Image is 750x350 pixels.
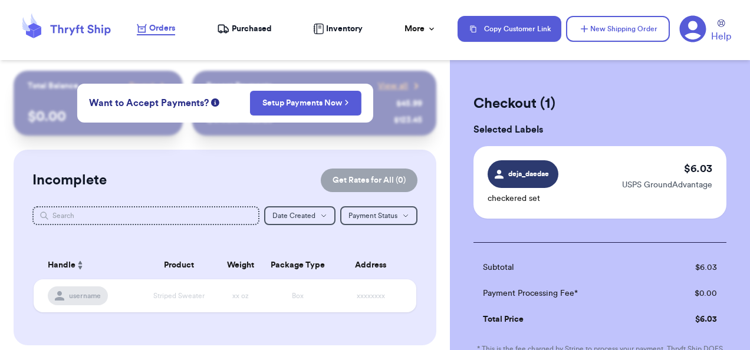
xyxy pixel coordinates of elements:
button: Payment Status [340,206,417,225]
a: Help [711,19,731,44]
a: Inventory [313,23,363,35]
th: Product [141,251,218,279]
span: xxxxxxxx [357,292,385,299]
td: Payment Processing Fee* [473,280,659,306]
th: Weight [218,251,264,279]
span: Date Created [272,212,315,219]
button: Setup Payments Now [250,91,361,115]
p: $ 0.00 [28,107,169,126]
span: Want to Accept Payments? [89,96,209,110]
td: Total Price [473,306,659,332]
p: $ 6.03 [684,160,712,177]
div: $ 45.99 [396,98,422,110]
span: deja_daedae [508,169,550,179]
span: Striped Sweater [153,292,205,299]
span: Payment Status [348,212,397,219]
span: username [69,291,101,301]
span: Payout [129,80,154,92]
a: Payout [129,80,169,92]
button: Date Created [264,206,335,225]
td: $ 0.00 [659,280,726,306]
span: Box [292,292,304,299]
a: View all [378,80,422,92]
div: More [404,23,436,35]
span: Help [711,29,731,44]
span: View all [378,80,408,92]
p: Recent Payments [206,80,272,92]
p: Total Balance [28,80,78,92]
button: Get Rates for All (0) [321,169,417,192]
p: checkered set [488,193,558,204]
button: New Shipping Order [566,16,670,42]
p: USPS GroundAdvantage [622,179,712,191]
h2: Incomplete [32,171,107,190]
span: xx oz [232,292,249,299]
td: $ 6.03 [659,255,726,280]
span: Orders [149,22,175,34]
input: Search [32,206,259,225]
td: $ 6.03 [659,306,726,332]
a: Setup Payments Now [262,97,349,109]
button: Copy Customer Link [458,16,561,42]
h2: Checkout ( 1 ) [473,94,726,113]
button: Sort ascending [75,258,85,272]
a: Orders [137,22,175,35]
th: Package Type [264,251,333,279]
span: Inventory [326,23,363,35]
td: Subtotal [473,255,659,280]
span: Purchased [232,23,272,35]
a: Purchased [217,23,272,35]
div: $ 123.45 [394,114,422,126]
h3: Selected Labels [473,123,726,137]
th: Address [332,251,416,279]
span: Handle [48,259,75,272]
